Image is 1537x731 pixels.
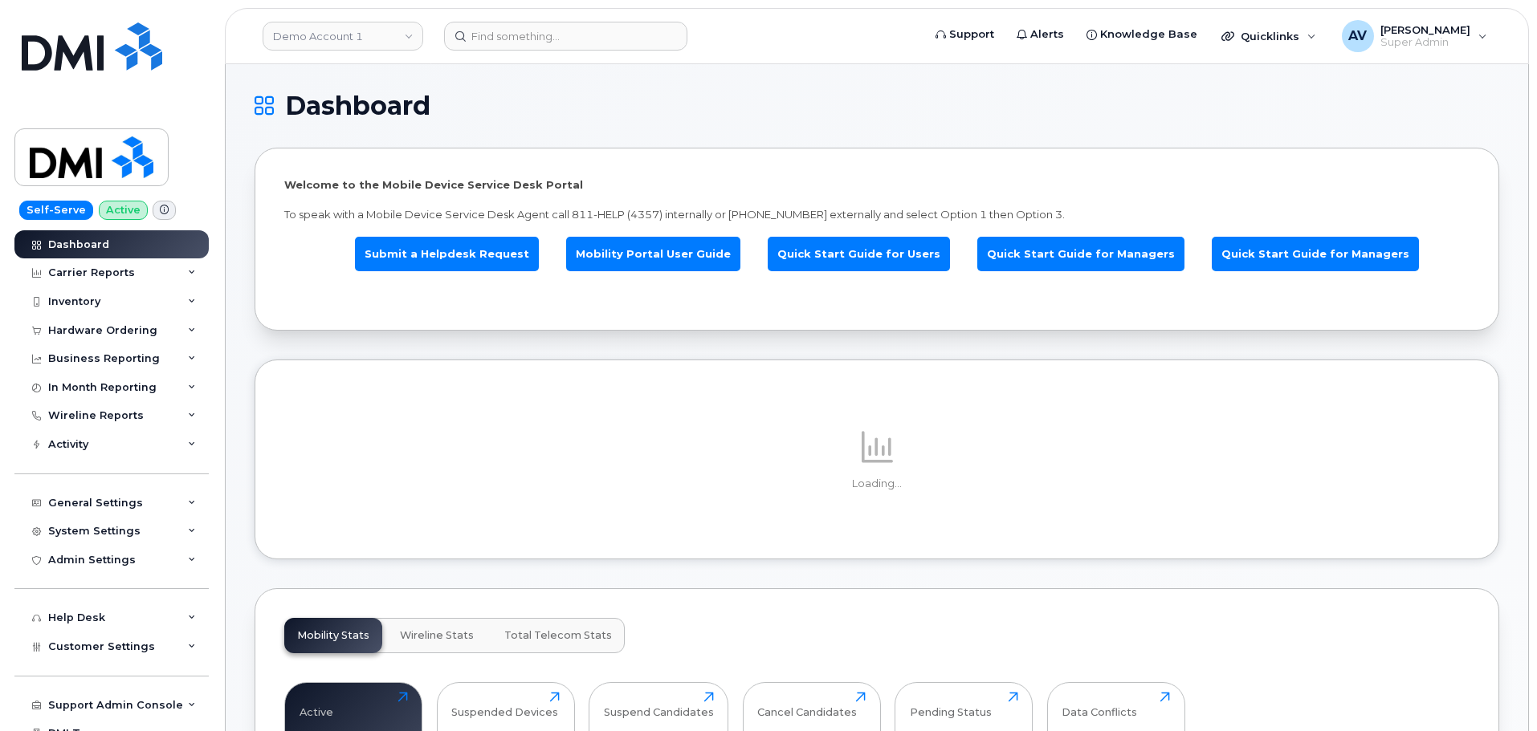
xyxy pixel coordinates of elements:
a: Quick Start Guide for Managers [977,237,1184,271]
a: Mobility Portal User Guide [566,237,740,271]
a: Quick Start Guide for Users [768,237,950,271]
div: Data Conflicts [1062,692,1137,718]
div: Suspended Devices [451,692,558,718]
div: Suspend Candidates [604,692,714,718]
span: Wireline Stats [400,629,474,642]
p: Welcome to the Mobile Device Service Desk Portal [284,177,1470,193]
div: Pending Status [910,692,992,718]
div: Active [300,692,333,718]
a: Submit a Helpdesk Request [355,237,539,271]
span: Total Telecom Stats [504,629,612,642]
p: To speak with a Mobile Device Service Desk Agent call 811-HELP (4357) internally or [PHONE_NUMBER... [284,207,1470,222]
div: Cancel Candidates [757,692,857,718]
p: Loading... [284,477,1470,491]
span: Dashboard [285,94,430,118]
a: Quick Start Guide for Managers [1212,237,1419,271]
